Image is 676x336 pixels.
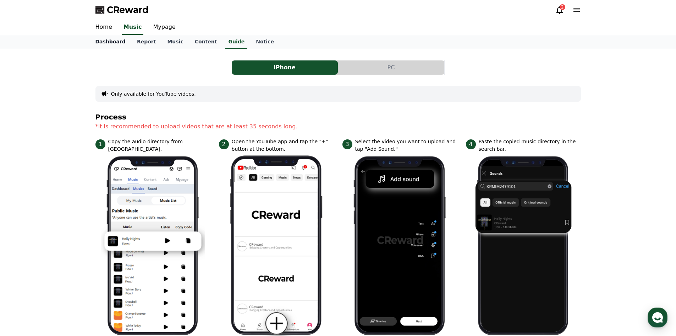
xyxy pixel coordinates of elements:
[225,35,247,49] a: Guide
[90,20,118,35] a: Home
[131,35,162,49] a: Report
[342,139,352,149] span: 3
[107,4,149,16] span: CReward
[219,139,229,149] span: 2
[90,35,131,49] a: Dashboard
[148,20,181,35] a: Mypage
[105,236,122,242] span: Settings
[95,4,149,16] a: CReward
[232,138,334,153] p: Open the YouTube app and tap the "+" button at the bottom.
[338,60,444,75] button: PC
[122,20,143,35] a: Music
[18,236,31,242] span: Home
[479,138,581,153] p: Paste the copied music directory in the search bar.
[355,138,457,153] p: Select the video you want to upload and tap "Add Sound."
[92,225,136,243] a: Settings
[111,90,196,97] button: Only available for YouTube videos.
[161,35,189,49] a: Music
[95,122,581,131] p: *It is recommended to upload videos that are at least 35 seconds long.
[232,60,338,75] button: iPhone
[189,35,223,49] a: Content
[555,6,564,14] a: 2
[2,225,47,243] a: Home
[560,4,565,10] div: 2
[95,113,581,121] h4: Process
[95,139,105,149] span: 1
[59,236,80,242] span: Messages
[250,35,280,49] a: Notice
[466,139,476,149] span: 4
[47,225,92,243] a: Messages
[108,138,210,153] p: Copy the audio directory from [GEOGRAPHIC_DATA].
